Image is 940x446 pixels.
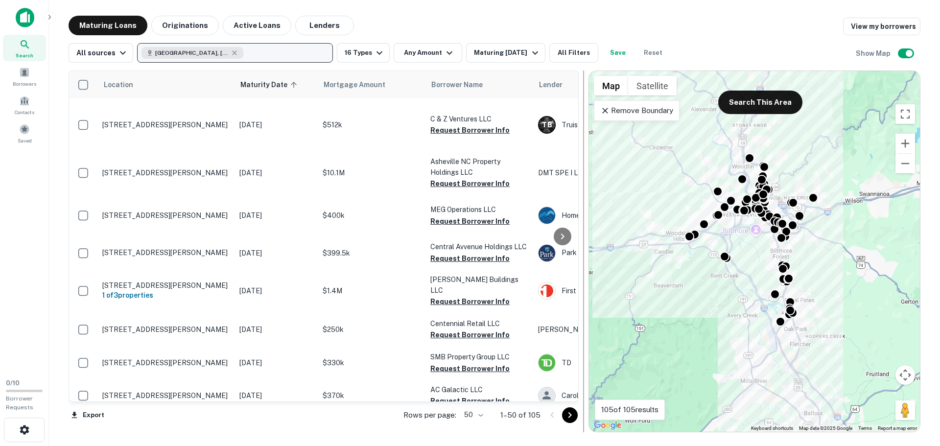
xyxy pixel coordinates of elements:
[474,47,540,59] div: Maturing [DATE]
[562,407,578,423] button: Go to next page
[323,248,421,258] p: $399.5k
[538,354,685,372] div: TD
[103,79,133,91] span: Location
[16,8,34,27] img: capitalize-icon.png
[239,390,313,401] p: [DATE]
[323,390,421,401] p: $370k
[430,114,528,124] p: C & Z Ventures LLC
[538,116,685,134] div: Truist Bank
[102,358,230,367] p: [STREET_ADDRESS][PERSON_NAME]
[430,363,510,375] button: Request Borrower Info
[76,47,129,59] div: All sources
[323,210,421,221] p: $400k
[239,285,313,296] p: [DATE]
[542,120,552,130] p: T B
[239,210,313,221] p: [DATE]
[891,368,940,415] div: Chat Widget
[430,274,528,296] p: [PERSON_NAME] Buildings LLC
[3,120,46,146] a: Saved
[15,108,34,116] span: Contacts
[69,43,133,63] button: All sources
[538,167,685,178] p: DMT SPE I LLC
[13,80,36,88] span: Borrowers
[3,35,46,61] div: Search
[466,43,545,63] button: Maturing [DATE]
[69,408,107,423] button: Export
[539,79,563,91] span: Lender
[430,352,528,362] p: SMB Property Group LLC
[97,71,235,98] th: Location
[895,365,915,385] button: Map camera controls
[799,425,852,431] span: Map data ©2025 Google
[430,178,510,189] button: Request Borrower Info
[239,357,313,368] p: [DATE]
[430,241,528,252] p: Central Avvenue Holdings LLC
[137,43,333,63] button: [GEOGRAPHIC_DATA], [GEOGRAPHIC_DATA], [GEOGRAPHIC_DATA]
[878,425,917,431] a: Report a map error
[533,71,690,98] th: Lender
[594,76,628,95] button: Show street map
[239,167,313,178] p: [DATE]
[856,48,892,59] h6: Show Map
[102,325,230,334] p: [STREET_ADDRESS][PERSON_NAME]
[323,167,421,178] p: $10.1M
[895,134,915,153] button: Zoom in
[602,43,634,63] button: Save your search to get updates of matches that match your search criteria.
[751,425,793,432] button: Keyboard shortcuts
[430,296,510,307] button: Request Borrower Info
[323,324,421,335] p: $250k
[628,76,677,95] button: Show satellite imagery
[601,404,658,416] p: 105 of 105 results
[549,43,598,63] button: All Filters
[6,395,33,411] span: Borrower Requests
[69,16,147,35] button: Maturing Loans
[895,154,915,173] button: Zoom out
[430,395,510,407] button: Request Borrower Info
[460,408,485,422] div: 50
[589,71,920,432] div: 0 0
[430,215,510,227] button: Request Borrower Info
[403,409,456,421] p: Rows per page:
[235,71,318,98] th: Maturity Date
[155,48,229,57] span: [GEOGRAPHIC_DATA], [GEOGRAPHIC_DATA], [GEOGRAPHIC_DATA]
[3,63,46,90] div: Borrowers
[102,290,230,301] h6: 1 of 3 properties
[323,285,421,296] p: $1.4M
[102,281,230,290] p: [STREET_ADDRESS][PERSON_NAME]
[324,79,398,91] span: Mortgage Amount
[430,124,510,136] button: Request Borrower Info
[539,245,555,261] img: picture
[18,137,32,144] span: Saved
[539,282,555,299] img: picture
[539,354,555,371] img: picture
[430,318,528,329] p: Centennial Retail LLC
[239,248,313,258] p: [DATE]
[430,253,510,264] button: Request Borrower Info
[323,119,421,130] p: $512k
[102,248,230,257] p: [STREET_ADDRESS][PERSON_NAME]
[394,43,462,63] button: Any Amount
[102,391,230,400] p: [STREET_ADDRESS][PERSON_NAME]
[295,16,354,35] button: Lenders
[151,16,219,35] button: Originations
[843,18,920,35] a: View my borrowers
[102,168,230,177] p: [STREET_ADDRESS][PERSON_NAME]
[538,282,685,300] div: First Bank
[539,207,555,224] img: picture
[102,211,230,220] p: [STREET_ADDRESS][PERSON_NAME]
[600,105,673,117] p: Remove Boundary
[718,91,802,114] button: Search This Area
[3,92,46,118] a: Contacts
[240,79,300,91] span: Maturity Date
[538,387,685,404] div: Carolina Bank Holdings INC
[895,104,915,124] button: Toggle fullscreen view
[591,419,624,432] img: Google
[538,207,685,224] div: Hometrust Bank
[337,43,390,63] button: 16 Types
[223,16,291,35] button: Active Loans
[239,324,313,335] p: [DATE]
[430,156,528,178] p: Asheville NC Property Holdings LLC
[538,244,685,262] div: Park National Bank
